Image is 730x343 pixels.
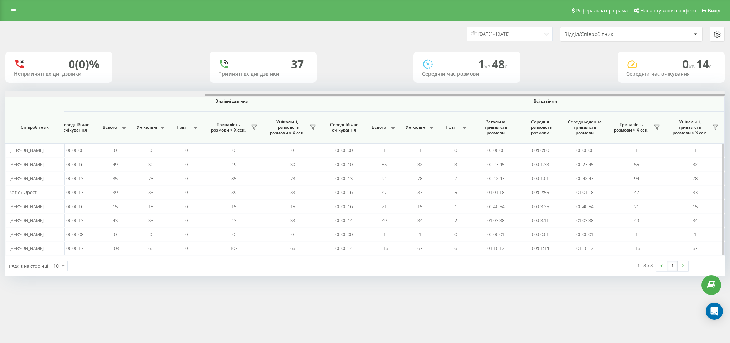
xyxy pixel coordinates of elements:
[562,214,607,227] td: 01:03:38
[290,175,295,181] span: 78
[635,231,638,237] span: 1
[417,189,422,195] span: 33
[185,147,188,153] span: 0
[694,231,696,237] span: 1
[291,231,294,237] span: 0
[634,203,639,210] span: 21
[383,147,386,153] span: 1
[11,124,58,130] span: Співробітник
[231,161,236,168] span: 49
[114,98,350,104] span: Вихідні дзвінки
[231,203,236,210] span: 15
[634,175,639,181] span: 94
[382,189,387,195] span: 47
[562,185,607,199] td: 01:01:18
[53,214,97,227] td: 00:00:13
[185,231,188,237] span: 0
[387,98,703,104] span: Всі дзвінки
[58,122,92,133] span: Середній час очікування
[150,147,152,153] span: 0
[322,185,366,199] td: 00:00:16
[454,203,457,210] span: 1
[669,119,710,136] span: Унікальні, тривалість розмови > Х сек.
[113,203,118,210] span: 15
[473,143,518,157] td: 00:00:00
[185,189,188,195] span: 0
[232,147,235,153] span: 0
[562,227,607,241] td: 00:00:01
[148,189,153,195] span: 33
[172,124,190,130] span: Нові
[634,189,639,195] span: 47
[473,241,518,255] td: 01:10:12
[322,157,366,171] td: 00:00:10
[148,175,153,181] span: 78
[53,241,97,255] td: 00:00:13
[290,203,295,210] span: 15
[381,245,388,251] span: 116
[322,171,366,185] td: 00:00:13
[484,62,492,70] span: хв
[53,143,97,157] td: 00:00:00
[441,124,459,130] span: Нові
[113,161,118,168] span: 49
[185,217,188,224] span: 0
[113,189,118,195] span: 39
[291,147,294,153] span: 0
[473,214,518,227] td: 01:03:38
[9,189,37,195] span: Котюк Орест
[231,217,236,224] span: 43
[327,122,361,133] span: Середній час очікування
[562,199,607,213] td: 00:40:54
[53,185,97,199] td: 00:00:17
[290,161,295,168] span: 30
[322,241,366,255] td: 00:00:14
[518,241,562,255] td: 00:01:14
[185,161,188,168] span: 0
[68,57,99,71] div: 0 (0)%
[473,185,518,199] td: 01:01:18
[667,261,678,271] a: 1
[9,161,44,168] span: [PERSON_NAME]
[635,147,638,153] span: 1
[518,171,562,185] td: 00:01:01
[9,217,44,224] span: [PERSON_NAME]
[113,175,118,181] span: 85
[267,119,308,136] span: Унікальні, тривалість розмови > Х сек.
[53,171,97,185] td: 00:00:13
[562,157,607,171] td: 00:27:45
[406,124,426,130] span: Унікальні
[148,161,153,168] span: 30
[383,231,386,237] span: 1
[417,161,422,168] span: 32
[322,199,366,213] td: 00:00:16
[290,217,295,224] span: 33
[53,199,97,213] td: 00:00:16
[693,175,698,181] span: 78
[634,217,639,224] span: 49
[185,175,188,181] span: 0
[626,71,716,77] div: Середній час очікування
[9,147,44,153] span: [PERSON_NAME]
[417,245,422,251] span: 67
[694,147,696,153] span: 1
[568,119,602,136] span: Середньоденна тривалість розмови
[114,231,117,237] span: 0
[9,245,44,251] span: [PERSON_NAME]
[113,217,118,224] span: 43
[689,62,696,70] span: хв
[640,8,696,14] span: Налаштування профілю
[518,227,562,241] td: 00:00:01
[112,245,119,251] span: 103
[518,199,562,213] td: 00:03:25
[454,189,457,195] span: 5
[417,203,422,210] span: 15
[14,71,104,77] div: Неприйняті вхідні дзвінки
[492,56,508,72] span: 48
[382,175,387,181] span: 94
[9,263,48,269] span: Рядків на сторінці
[479,119,513,136] span: Загальна тривалість розмови
[9,175,44,181] span: [PERSON_NAME]
[473,199,518,213] td: 00:40:54
[185,203,188,210] span: 0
